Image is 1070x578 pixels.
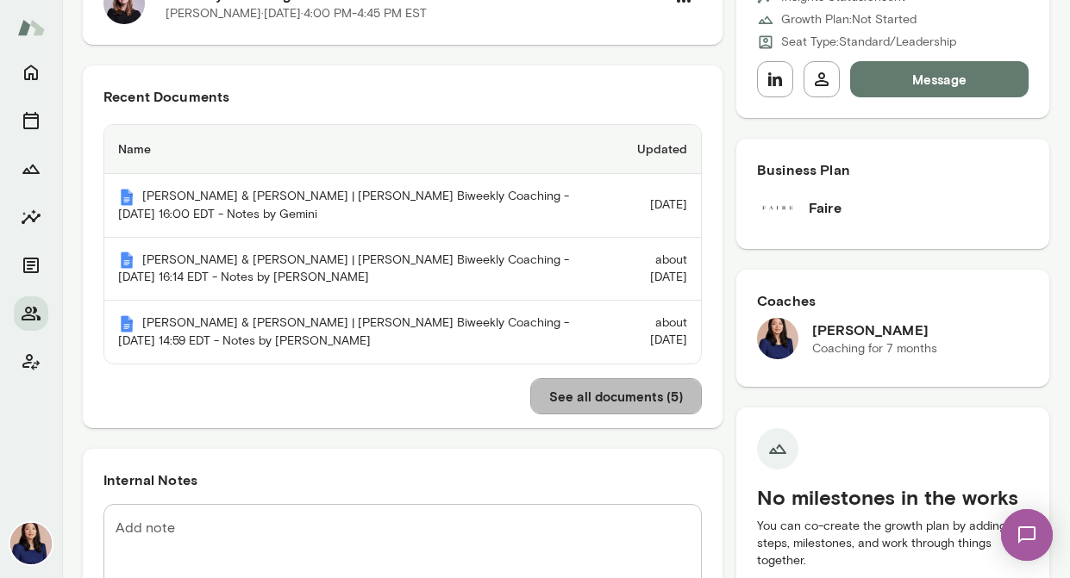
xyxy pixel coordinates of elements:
[757,159,1029,180] h6: Business Plan
[781,34,956,51] p: Seat Type: Standard/Leadership
[14,55,48,90] button: Home
[781,11,917,28] p: Growth Plan: Not Started
[118,189,135,206] img: Mento
[14,296,48,331] button: Members
[118,252,135,269] img: Mento
[103,469,702,490] h6: Internal Notes
[14,152,48,186] button: Growth Plan
[850,61,1029,97] button: Message
[103,86,702,107] h6: Recent Documents
[14,103,48,138] button: Sessions
[14,345,48,379] button: Client app
[104,301,610,364] th: [PERSON_NAME] & [PERSON_NAME] | [PERSON_NAME] Biweekly Coaching - [DATE] 14:59 EDT - Notes by [PE...
[104,238,610,301] th: [PERSON_NAME] & [PERSON_NAME] | [PERSON_NAME] Biweekly Coaching - [DATE] 16:14 EDT - Notes by [PE...
[10,523,52,564] img: Leah Kim
[104,174,610,238] th: [PERSON_NAME] & [PERSON_NAME] | [PERSON_NAME] Biweekly Coaching - [DATE] 16:00 EDT - Notes by Gemini
[530,378,702,414] button: See all documents (5)
[757,483,1029,511] h5: No milestones in the works
[118,315,135,333] img: Mento
[14,200,48,234] button: Insights
[610,301,701,364] td: about [DATE]
[610,238,701,301] td: about [DATE]
[757,290,1029,311] h6: Coaches
[757,518,1029,569] p: You can co-create the growth plan by adding steps, milestones, and work through things together.
[812,340,937,357] p: Coaching for 7 months
[610,174,701,238] td: [DATE]
[812,320,937,340] h6: [PERSON_NAME]
[610,125,701,174] th: Updated
[17,11,45,44] img: Mento
[757,318,798,359] img: Leah Kim
[14,248,48,283] button: Documents
[809,197,842,218] h6: Faire
[104,125,610,174] th: Name
[166,5,427,22] p: [PERSON_NAME] · [DATE] · 4:00 PM-4:45 PM EST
